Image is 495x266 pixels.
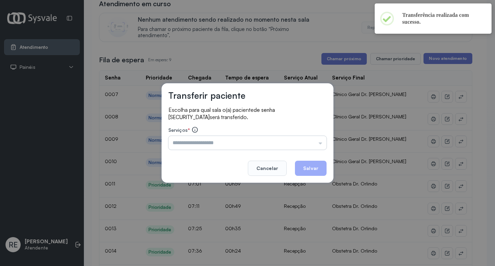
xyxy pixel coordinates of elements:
h2: Transferência realizada com sucesso. [402,12,481,25]
button: Salvar [295,161,327,176]
span: de senha [SECURITY_DATA] [168,107,275,120]
h3: Transferir paciente [168,90,245,101]
button: Cancelar [248,161,287,176]
span: Serviços [168,127,188,133]
p: Escolha para qual sala o(a) paciente será transferido. [168,106,327,121]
